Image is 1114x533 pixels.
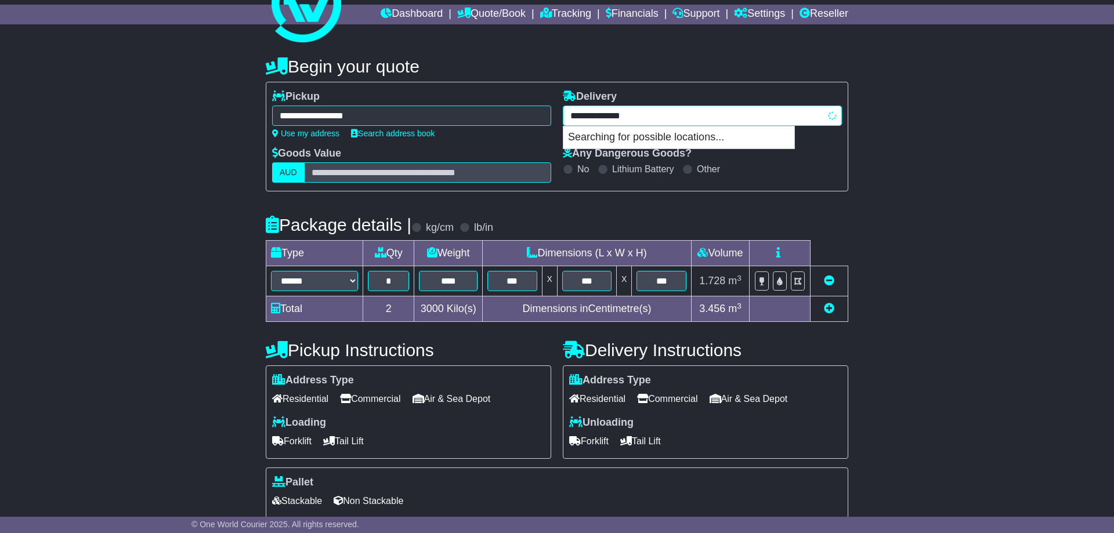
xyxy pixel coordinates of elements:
[728,303,742,314] span: m
[363,241,414,266] td: Qty
[272,90,320,103] label: Pickup
[272,416,326,429] label: Loading
[737,302,742,310] sup: 3
[266,241,363,266] td: Type
[272,432,312,450] span: Forklift
[563,126,794,148] p: Searching for possible locations...
[272,374,354,387] label: Address Type
[413,390,491,408] span: Air & Sea Depot
[272,162,305,183] label: AUD
[483,296,692,322] td: Dimensions in Centimetre(s)
[637,390,697,408] span: Commercial
[569,374,651,387] label: Address Type
[381,5,443,24] a: Dashboard
[266,340,551,360] h4: Pickup Instructions
[569,432,609,450] span: Forklift
[266,296,363,322] td: Total
[710,390,788,408] span: Air & Sea Depot
[540,5,591,24] a: Tracking
[699,275,725,287] span: 1.728
[272,129,339,138] a: Use my address
[569,416,634,429] label: Unloading
[426,222,454,234] label: kg/cm
[612,164,674,175] label: Lithium Battery
[800,5,848,24] a: Reseller
[457,5,526,24] a: Quote/Book
[414,296,483,322] td: Kilo(s)
[266,57,848,76] h4: Begin your quote
[697,164,720,175] label: Other
[272,147,341,160] label: Goods Value
[606,5,659,24] a: Financials
[340,390,400,408] span: Commercial
[577,164,589,175] label: No
[363,296,414,322] td: 2
[699,303,725,314] span: 3.456
[620,432,661,450] span: Tail Lift
[824,303,834,314] a: Add new item
[474,222,493,234] label: lb/in
[272,492,322,510] span: Stackable
[334,492,403,510] span: Non Stackable
[323,432,364,450] span: Tail Lift
[542,266,557,296] td: x
[617,266,632,296] td: x
[272,476,313,489] label: Pallet
[351,129,435,138] a: Search address book
[672,5,719,24] a: Support
[266,215,411,234] h4: Package details |
[483,241,692,266] td: Dimensions (L x W x H)
[421,303,444,314] span: 3000
[737,274,742,282] sup: 3
[272,390,328,408] span: Residential
[563,147,692,160] label: Any Dangerous Goods?
[824,275,834,287] a: Remove this item
[734,5,785,24] a: Settings
[414,241,483,266] td: Weight
[563,90,617,103] label: Delivery
[569,390,625,408] span: Residential
[191,520,359,529] span: © One World Courier 2025. All rights reserved.
[563,340,848,360] h4: Delivery Instructions
[728,275,742,287] span: m
[691,241,749,266] td: Volume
